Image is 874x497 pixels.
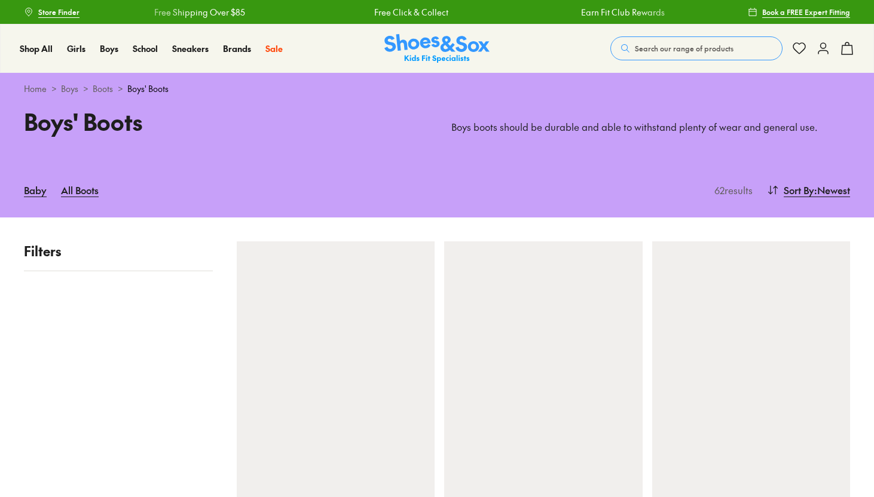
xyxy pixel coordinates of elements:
p: 62 results [710,183,753,197]
span: Boys [100,42,118,54]
a: Boots [93,82,113,95]
span: Store Finder [38,7,80,17]
a: Earn Fit Club Rewards [580,6,664,19]
a: Store Finder [24,1,80,23]
a: Sneakers [172,42,209,55]
span: Boys' Boots [127,82,169,95]
p: Boys boots should be durable and able to withstand plenty of wear and general use. [451,121,850,134]
a: Shoes & Sox [384,34,490,63]
span: Shop All [20,42,53,54]
span: Sneakers [172,42,209,54]
span: School [133,42,158,54]
a: Brands [223,42,251,55]
span: Girls [67,42,85,54]
a: All Boots [61,177,99,203]
a: Boys [61,82,78,95]
img: SNS_Logo_Responsive.svg [384,34,490,63]
a: Free Shipping Over $85 [154,6,245,19]
p: Filters [24,241,213,261]
span: Sort By [784,183,814,197]
h1: Boys' Boots [24,105,423,139]
a: Girls [67,42,85,55]
a: Baby [24,177,47,203]
span: Sale [265,42,283,54]
a: School [133,42,158,55]
a: Boys [100,42,118,55]
a: Book a FREE Expert Fitting [748,1,850,23]
span: Brands [223,42,251,54]
span: : Newest [814,183,850,197]
a: Sale [265,42,283,55]
a: Home [24,82,47,95]
button: Search our range of products [610,36,783,60]
button: Sort By:Newest [767,177,850,203]
a: Shop All [20,42,53,55]
div: > > > [24,82,850,95]
a: Free Click & Collect [374,6,448,19]
span: Search our range of products [635,43,734,54]
span: Book a FREE Expert Fitting [762,7,850,17]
